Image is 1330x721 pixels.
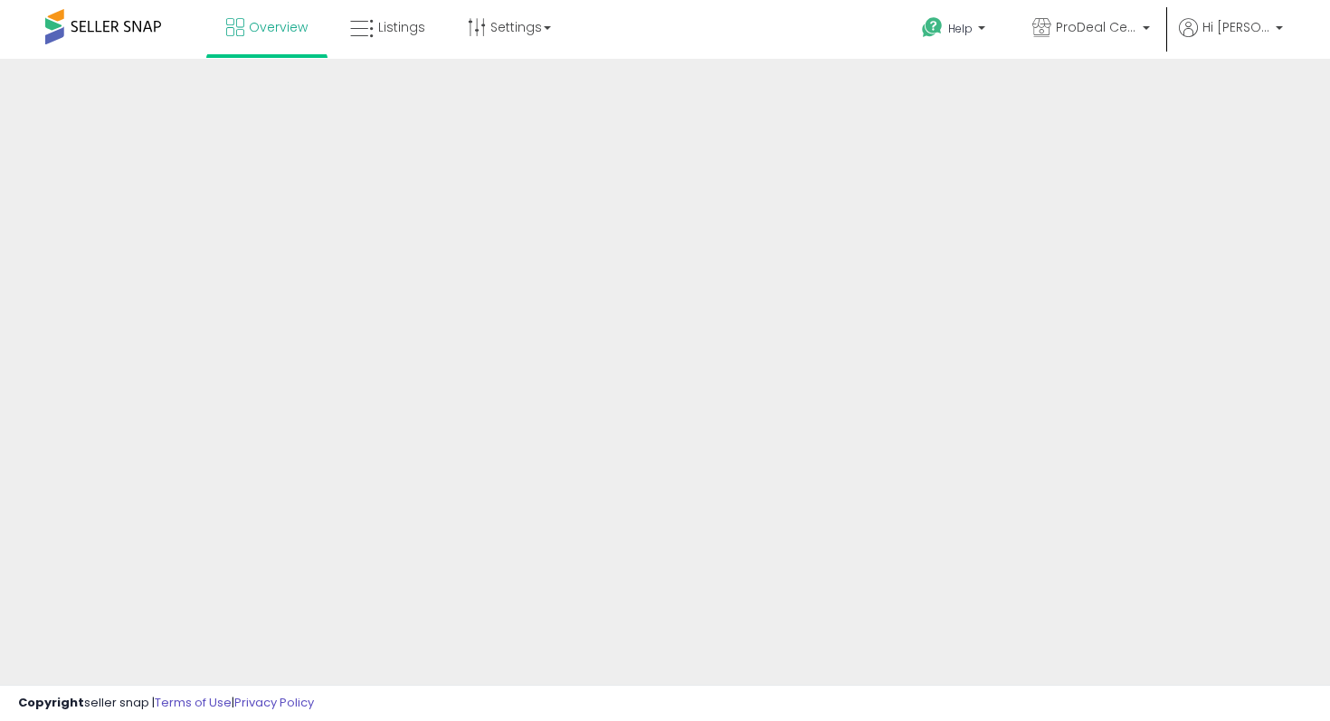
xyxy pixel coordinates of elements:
[378,18,425,36] span: Listings
[18,694,84,711] strong: Copyright
[155,694,232,711] a: Terms of Use
[1056,18,1137,36] span: ProDeal Central
[234,694,314,711] a: Privacy Policy
[921,16,944,39] i: Get Help
[1202,18,1270,36] span: Hi [PERSON_NAME]
[948,21,973,36] span: Help
[1179,18,1283,59] a: Hi [PERSON_NAME]
[907,3,1003,59] a: Help
[18,695,314,712] div: seller snap | |
[249,18,308,36] span: Overview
